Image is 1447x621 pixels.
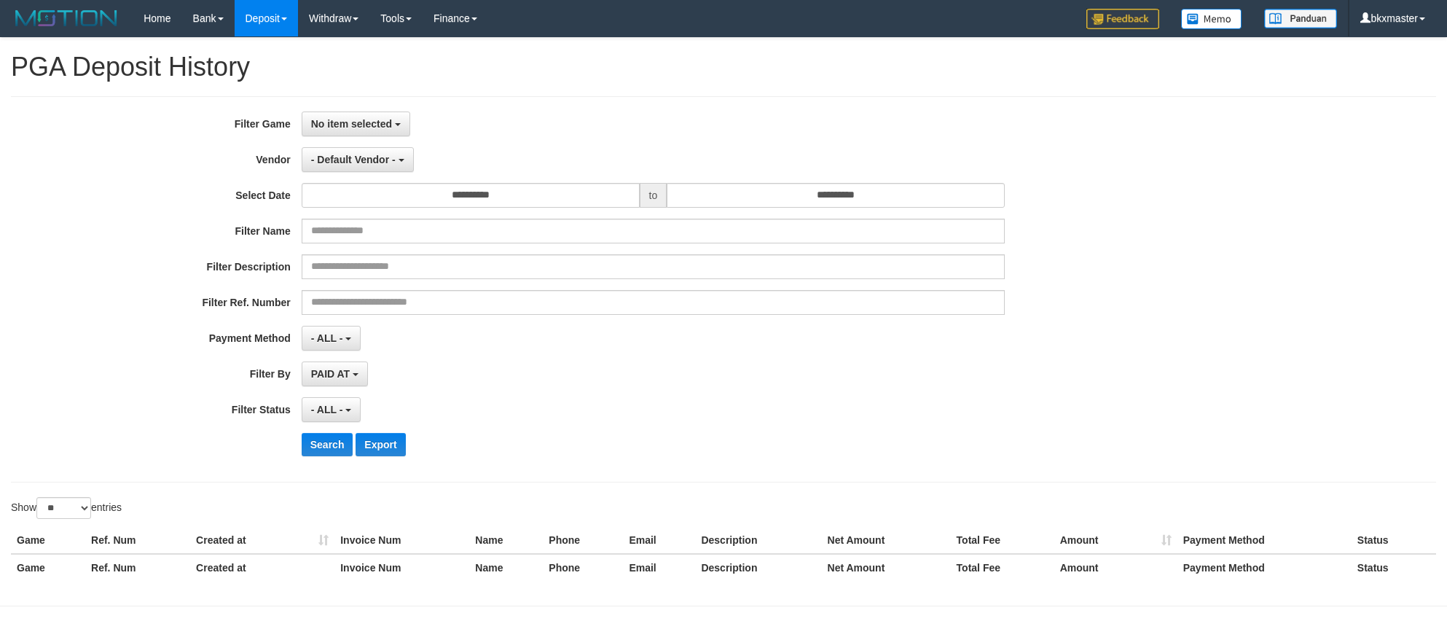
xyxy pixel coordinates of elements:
th: Status [1352,554,1436,581]
span: - ALL - [311,404,343,415]
th: Invoice Num [334,527,469,554]
th: Amount [1054,554,1177,581]
span: - ALL - [311,332,343,344]
button: PAID AT [302,362,368,386]
th: Ref. Num [85,527,190,554]
th: Game [11,554,85,581]
img: panduan.png [1264,9,1337,28]
span: - Default Vendor - [311,154,396,165]
th: Name [469,527,543,554]
select: Showentries [36,497,91,519]
span: PAID AT [311,368,350,380]
button: Search [302,433,353,456]
th: Status [1352,527,1436,554]
th: Name [469,554,543,581]
button: - ALL - [302,326,361,351]
th: Total Fee [951,554,1054,581]
th: Phone [543,554,623,581]
th: Email [623,554,695,581]
th: Net Amount [822,554,951,581]
h1: PGA Deposit History [11,52,1436,82]
th: Description [695,554,821,581]
img: Feedback.jpg [1086,9,1159,29]
th: Created at [190,527,334,554]
th: Payment Method [1177,554,1352,581]
th: Amount [1054,527,1177,554]
th: Created at [190,554,334,581]
th: Game [11,527,85,554]
th: Ref. Num [85,554,190,581]
button: - ALL - [302,397,361,422]
button: Export [356,433,405,456]
th: Payment Method [1177,527,1352,554]
th: Net Amount [822,527,951,554]
span: to [640,183,667,208]
img: Button%20Memo.svg [1181,9,1242,29]
th: Phone [543,527,623,554]
th: Invoice Num [334,554,469,581]
button: - Default Vendor - [302,147,414,172]
label: Show entries [11,497,122,519]
img: MOTION_logo.png [11,7,122,29]
th: Email [623,527,695,554]
span: No item selected [311,118,392,130]
th: Description [695,527,821,554]
th: Total Fee [951,527,1054,554]
button: No item selected [302,112,410,136]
